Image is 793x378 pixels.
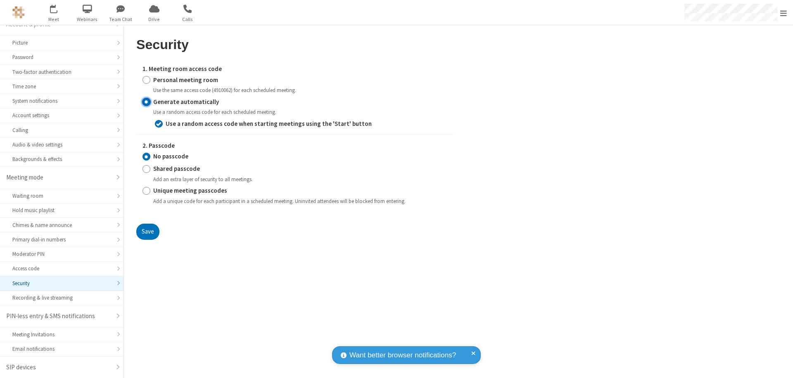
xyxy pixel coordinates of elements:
span: Meet [38,16,69,23]
strong: Use a random access code when starting meetings using the 'Start' button [166,120,372,128]
h2: Security [136,38,453,52]
label: 1. Meeting room access code [142,64,447,74]
div: PIN-less entry & SMS notifications [6,312,111,321]
img: QA Selenium DO NOT DELETE OR CHANGE [12,6,25,19]
strong: Generate automatically [153,98,219,106]
div: System notifications [12,97,111,105]
div: Use a random access code for each scheduled meeting. [153,108,447,116]
div: Chimes & name announce [12,221,111,229]
span: Webinars [72,16,103,23]
div: Account settings [12,111,111,119]
button: Save [136,224,159,240]
div: Waiting room [12,192,111,200]
div: Access code [12,265,111,272]
div: Moderator PIN [12,250,111,258]
div: Meeting Invitations [12,331,111,338]
div: 1 [56,5,61,11]
div: Use the same access code (4910062) for each scheduled meeting. [153,86,447,94]
div: Add an extra layer of security to all meetings. [153,175,447,183]
strong: No passcode [153,152,188,160]
div: Calling [12,126,111,134]
strong: Unique meeting passcodes [153,187,227,194]
span: Want better browser notifications? [349,350,456,361]
div: Picture [12,39,111,47]
div: Meeting mode [6,173,111,182]
div: Password [12,53,111,61]
div: Audio & video settings [12,141,111,149]
span: Drive [139,16,170,23]
label: 2. Passcode [142,141,447,151]
div: Security [12,279,111,287]
div: SIP devices [6,363,111,372]
div: Primary dial-in numbers [12,236,111,243]
div: Add a unique code for each participant in a scheduled meeting. Uninvited attendees will be blocke... [153,197,447,205]
span: Team Chat [105,16,136,23]
div: Backgrounds & effects [12,155,111,163]
div: Hold music playlist [12,206,111,214]
span: Calls [172,16,203,23]
div: Recording & live streaming [12,294,111,302]
div: Email notifications [12,345,111,353]
strong: Personal meeting room [153,76,218,84]
div: Time zone [12,83,111,90]
strong: Shared passcode [153,165,200,172]
div: Two-factor authentication [12,68,111,76]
